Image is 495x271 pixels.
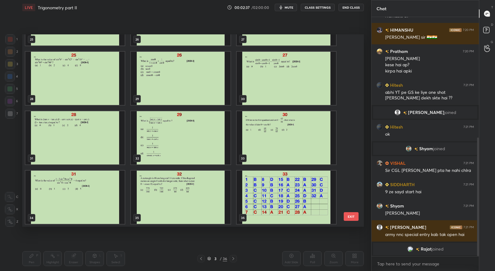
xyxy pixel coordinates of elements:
button: CLASS SETTINGS [301,4,335,11]
img: 1756734697ZV4HV9.pdf [25,171,125,224]
h4: Trigonometry part II [38,5,77,11]
div: grid [372,17,479,256]
div: 9 ze sayd start hai [385,189,474,195]
img: 65acc332c17144449d898ffbc9e2703f.jpg [377,27,383,33]
button: EXIT [344,212,359,221]
div: army nnc special entry kab tak open hai [385,232,474,238]
div: 7:20 PM [463,50,474,53]
img: Learner_Badge_beginner_1_8b307cf2a0.svg [385,125,389,129]
img: 1756734697ZV4HV9.pdf [25,111,125,164]
div: 1 [5,34,18,44]
img: no-rating-badge.077c3623.svg [414,147,418,151]
img: 1756734697ZV4HV9.pdf [237,171,336,224]
div: 6 [5,96,18,106]
div: 7:21 PM [463,83,474,87]
img: 3 [407,246,413,252]
div: kese hai ap? [385,62,474,68]
h6: Hitesh [389,82,403,88]
h6: [PERSON_NAME] [389,224,426,230]
img: default.png [377,224,383,230]
img: Learner_Badge_beginner_1_8b307cf2a0.svg [385,183,389,186]
p: D [491,22,493,27]
img: no-rating-badge.077c3623.svg [385,226,389,229]
img: no-rating-badge.077c3623.svg [385,28,389,32]
span: joined [433,146,445,151]
div: 7:21 PM [463,183,474,186]
h6: Pratham [389,48,408,55]
div: / [220,257,222,260]
span: [PERSON_NAME] [408,110,444,115]
div: 5 [5,84,18,94]
div: [PERSON_NAME] [385,56,474,62]
img: 1756734697ZV4HV9.pdf [237,52,336,105]
h6: VISHAL [389,160,406,166]
p: T [491,5,493,10]
div: Sir CGL [PERSON_NAME] pta he nahi chlra [385,168,474,174]
div: 7:21 PM [463,225,474,229]
span: joined [432,247,444,251]
img: 1756734697ZV4HV9.pdf [131,111,230,164]
div: Z [5,217,18,227]
div: abhi YT pe GS ke liye one shot [PERSON_NAME] dekh skte hai ?? [385,90,474,101]
div: 3 [212,257,218,260]
img: Learner_Badge_hustler_a18805edde.svg [385,161,389,165]
h6: Shyam [389,203,404,209]
img: Learner_Badge_beginner_1_8b307cf2a0.svg [385,83,389,87]
button: mute [275,4,297,11]
h6: HIMANSHU [389,27,413,33]
div: ok [385,131,474,138]
div: 2 [5,47,18,57]
div: 36 [223,256,227,261]
img: 1756734697ZV4HV9.pdf [237,111,336,164]
span: mute [285,5,293,10]
span: joined [444,110,456,115]
span: Rajat [421,247,432,251]
div: 7 [5,109,18,119]
div: grid [22,34,353,227]
div: [PERSON_NAME] [385,210,474,216]
img: iconic-dark.1390631f.png [450,225,462,229]
div: 3 [5,59,18,69]
img: iconic-dark.1390631f.png [449,28,462,32]
div: kirpa hai apki [385,68,474,74]
h6: Hitesh [389,124,403,130]
img: default.png [394,109,401,116]
img: no-rating-badge.077c3623.svg [385,204,389,208]
div: LIVE [22,4,35,11]
img: 1756734697ZV4HV9.pdf [25,52,125,105]
img: 82530134e3804733bf83b44f553e9300.51955040_3 [377,82,383,88]
h6: SIDDHARTH [389,181,415,188]
p: Chat [372,0,391,17]
img: d0508f54bb4742778abb335f6be30aa2.jpg [377,160,383,166]
img: no-rating-badge.077c3623.svg [416,248,420,251]
img: 8483f2f6ff2843768a881a2efaa2a117.jpg [377,203,383,209]
img: no-rating-badge.077c3623.svg [403,111,407,115]
p: G [491,40,493,44]
div: 7:21 PM [463,161,474,165]
div: [PERSON_NAME] sir 🇮🇳🇮🇳 [385,34,474,41]
img: 1756734697ZV4HV9.pdf [131,52,230,105]
span: Shyam [419,146,433,151]
div: 7:21 PM [463,204,474,208]
img: 1756734697ZV4HV9.pdf [131,171,230,224]
img: 8483f2f6ff2843768a881a2efaa2a117.jpg [406,146,412,152]
div: X [5,204,18,214]
div: 4 [5,72,18,81]
img: 1d4e898c57c145b89c8585740897966c.jpg [377,48,383,55]
img: e26a0dd095f84175893aa85459b6a801.jpg [377,181,383,188]
div: 7:20 PM [463,28,474,32]
img: no-rating-badge.077c3623.svg [385,50,389,53]
img: 82530134e3804733bf83b44f553e9300.51955040_3 [377,124,383,130]
div: C [5,192,18,202]
button: End Class [338,4,364,11]
div: 7:21 PM [463,125,474,129]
